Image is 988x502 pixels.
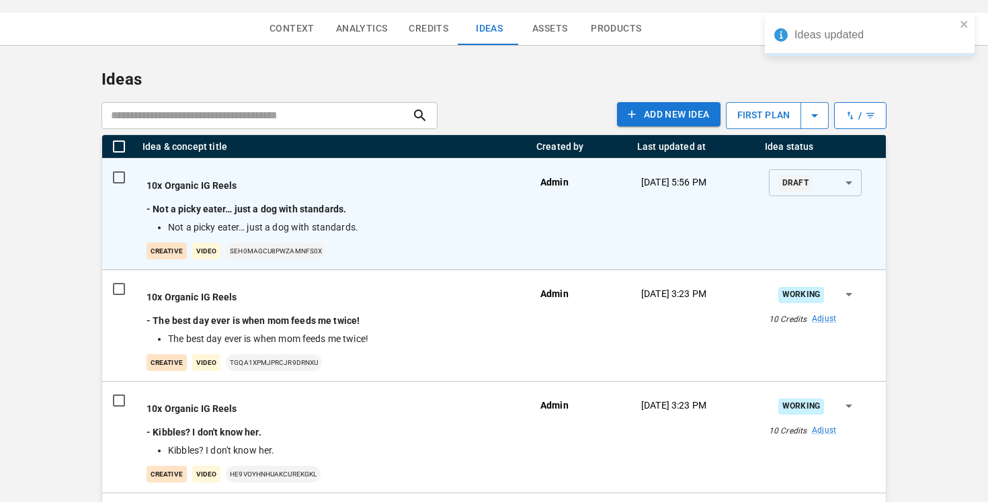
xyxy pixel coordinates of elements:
[192,243,220,259] p: Video
[769,313,807,325] p: 10 Credits
[192,354,220,371] p: Video
[620,143,627,150] button: Menu
[748,143,755,150] button: Menu
[769,425,807,437] p: 10 Credits
[617,102,721,129] a: Add NEW IDEA
[520,13,580,45] button: Assets
[536,141,584,152] div: Created by
[147,290,519,304] p: 10x Organic IG Reels
[617,102,721,127] button: Add NEW IDEA
[459,13,520,45] button: Ideas
[765,141,814,152] div: Idea status
[641,287,706,301] p: [DATE] 3:23 PM
[540,287,569,301] p: Admin
[147,402,519,416] p: 10x Organic IG Reels
[168,332,513,346] li: The best day ever is when mom feeds me twice!
[812,425,836,437] a: Adjust
[727,100,800,130] p: first plan
[226,354,322,371] p: tGqA1XpmJPrCJr9drnxU
[192,466,220,483] p: Video
[147,179,519,193] p: 10x Organic IG Reels
[876,143,882,150] button: Menu
[147,466,187,483] p: creative
[101,67,887,91] p: Ideas
[325,13,399,45] button: Analytics
[168,444,513,458] li: Kibbles? I don't know her.
[520,143,526,150] button: Menu
[540,175,569,190] p: Admin
[147,243,187,259] p: creative
[637,141,706,152] div: Last updated at
[778,287,824,302] div: Working
[259,13,325,45] button: Context
[812,313,836,325] a: Adjust
[778,175,813,191] div: Draft
[726,102,829,129] button: first plan
[794,27,956,43] div: Ideas updated
[226,243,326,259] p: seh0mAgcu8PWzaMNfs0X
[580,13,652,45] button: Products
[147,290,519,328] p: - The best day ever is when mom feeds me twice!
[641,399,706,413] p: [DATE] 3:23 PM
[641,175,706,190] p: [DATE] 5:56 PM
[778,399,824,414] div: Working
[960,19,969,32] button: close
[147,354,187,371] p: creative
[540,399,569,413] p: Admin
[147,179,519,216] p: - Not a picky eater… just a dog with standards.
[142,141,227,152] div: Idea & concept title
[398,13,459,45] button: Credits
[226,466,321,483] p: he9voyhNHUakCUReKgKl
[168,220,513,235] li: Not a picky eater… just a dog with standards.
[147,402,519,440] p: - Kibbles? I don't know her.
